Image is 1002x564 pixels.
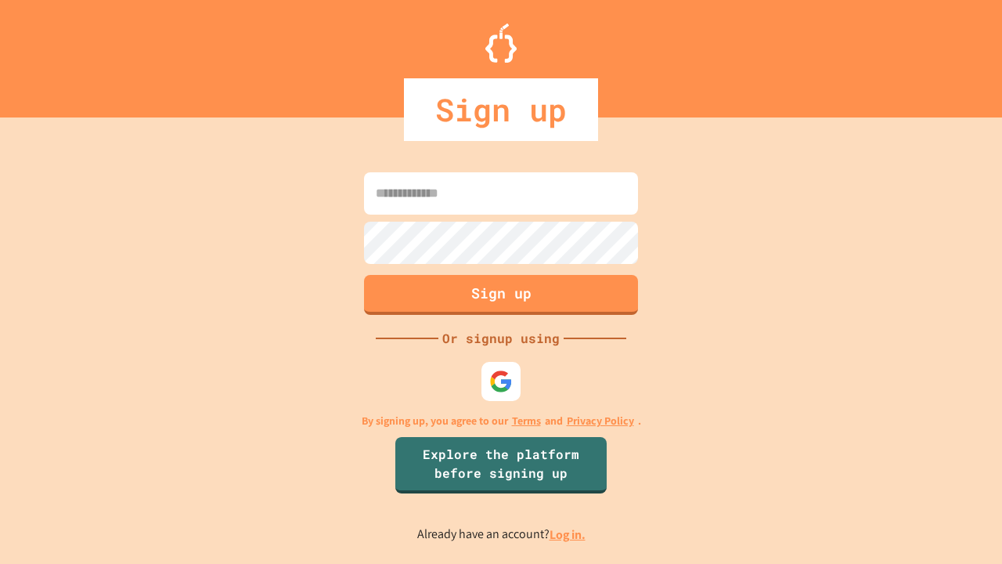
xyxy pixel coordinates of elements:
[362,413,641,429] p: By signing up, you agree to our and .
[364,275,638,315] button: Sign up
[512,413,541,429] a: Terms
[489,370,513,393] img: google-icon.svg
[417,525,586,544] p: Already have an account?
[395,437,607,493] a: Explore the platform before signing up
[567,413,634,429] a: Privacy Policy
[438,329,564,348] div: Or signup using
[485,23,517,63] img: Logo.svg
[550,526,586,543] a: Log in.
[404,78,598,141] div: Sign up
